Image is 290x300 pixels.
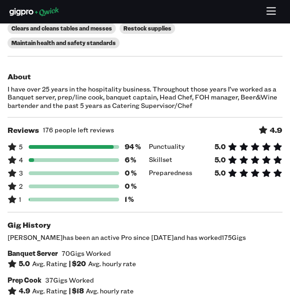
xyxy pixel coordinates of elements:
[32,287,67,295] span: Avg. Rating
[8,182,23,191] span: 2
[125,169,141,177] h6: 0 %
[123,25,171,32] span: Restock supplies
[125,143,141,151] h6: 94 %
[270,125,282,135] h5: 4.9
[8,85,282,110] span: I have over 25 years in the hospitality business. Throughout those years I’ve worked as a Banquet...
[19,287,30,295] h6: 4.9
[11,39,116,46] span: Maintain health and safety standards
[11,25,112,32] span: Clears and cleans tables and messes
[125,156,141,164] h6: 6 %
[149,142,185,152] span: Punctuality
[8,125,39,135] h5: Reviews
[86,287,134,295] span: Avg. hourly rate
[45,276,94,285] span: 37 Gigs Worked
[19,260,30,268] h6: 5.0
[8,155,23,165] span: 4
[8,276,41,285] h6: Prep Cook
[62,249,111,258] span: 70 Gigs Worked
[8,220,51,230] h5: Gig History
[149,169,192,178] span: Preparedness
[215,156,226,164] h6: 5.0
[215,169,226,177] h6: 5.0
[8,72,282,81] h5: About
[69,260,86,268] h6: | $ 20
[8,142,23,152] span: 5
[8,195,23,204] span: 1
[32,260,67,268] span: Avg. Rating
[215,143,226,151] h6: 5.0
[8,249,58,258] h6: Banquet Server
[125,182,141,191] h6: 0 %
[8,169,23,178] span: 3
[43,126,114,134] span: 176 people left reviews
[88,260,136,268] span: Avg. hourly rate
[8,233,246,242] span: [PERSON_NAME] has been an active Pro since [DATE] and has worked 175 Gigs
[125,195,141,204] h6: 1 %
[149,155,172,165] span: Skillset
[69,287,84,295] h6: | $ 18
